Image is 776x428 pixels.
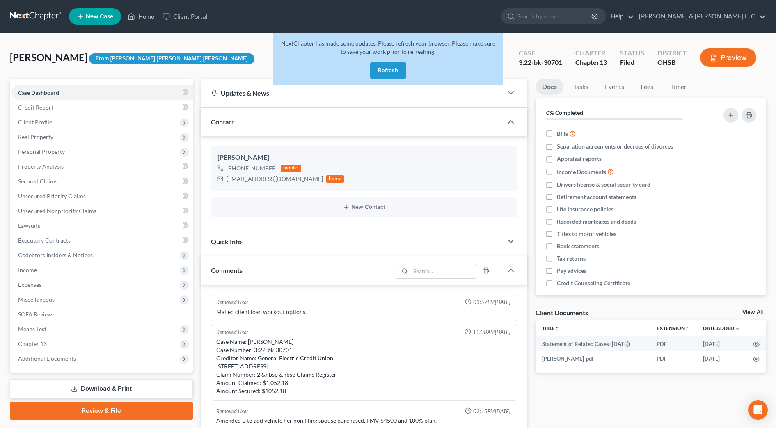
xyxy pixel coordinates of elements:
div: Chapter [575,58,607,67]
span: Bills [557,130,568,138]
span: Unsecured Priority Claims [18,192,86,199]
a: Fees [634,79,660,95]
span: Personal Property [18,148,65,155]
button: Preview [700,48,756,67]
a: Home [124,9,158,24]
span: Real Property [18,133,53,140]
a: [PERSON_NAME] & [PERSON_NAME] LLC [635,9,766,24]
span: Chapter 13 [18,340,47,347]
a: Unsecured Nonpriority Claims [11,204,193,218]
div: Chapter [575,48,607,58]
td: PDF [650,351,696,366]
span: Bank statements [557,242,599,250]
strong: 0% Completed [546,109,583,116]
button: Refresh [370,62,406,79]
span: Means Test [18,325,46,332]
div: Removed User [216,328,248,336]
a: Property Analysis [11,159,193,174]
div: Updates & News [211,89,493,97]
a: Lawsuits [11,218,193,233]
span: Drivers license & social security card [557,181,650,189]
span: 03:57PM[DATE] [473,298,510,306]
a: View All [742,309,763,315]
span: Additional Documents [18,355,76,362]
div: Removed User [216,407,248,415]
a: Client Portal [158,9,212,24]
span: Pay advices [557,267,586,275]
span: [PERSON_NAME] [10,51,87,63]
i: expand_more [735,326,740,331]
span: 13 [600,58,607,66]
i: unfold_more [685,326,690,331]
button: New Contact [217,204,511,211]
a: Docs [536,79,563,95]
span: Appraisal reports [557,155,602,163]
span: Income Documents [557,168,606,176]
a: Credit Report [11,100,193,115]
div: Removed User [216,298,248,306]
a: Case Dashboard [11,85,193,100]
span: Property Analysis [18,163,64,170]
span: New Case [86,14,113,20]
a: Download & Print [10,379,193,398]
div: home [326,175,344,183]
a: Unsecured Priority Claims [11,189,193,204]
a: Tasks [567,79,595,95]
input: Search... [410,264,476,278]
a: Extensionunfold_more [657,325,690,331]
span: Contact [211,118,234,126]
div: [PHONE_NUMBER] [227,164,277,172]
span: Recorded mortgages and deeds [557,217,636,226]
span: Executory Contracts [18,237,71,244]
span: Miscellaneous [18,296,55,303]
td: PDF [650,336,696,351]
td: [DATE] [696,336,746,351]
div: OHSB [657,58,687,67]
span: Retirement account statements [557,193,636,201]
span: Titles to motor vehicles [557,230,616,238]
div: 3:22-bk-30701 [519,58,562,67]
div: Case Name: [PERSON_NAME] Case Number: 3:22-bk-30701 Creditor Name: General Electric Credit Union ... [216,338,512,395]
div: Status [620,48,644,58]
span: Credit Report [18,104,53,111]
span: Unsecured Nonpriority Claims [18,207,96,214]
span: Client Profile [18,119,52,126]
span: Comments [211,266,243,274]
span: Expenses [18,281,41,288]
span: Tax returns [557,254,586,263]
input: Search by name... [517,9,593,24]
span: Income [18,266,37,273]
span: Lawsuits [18,222,40,229]
div: Amended B to add vehicle her non filing spouse purchased. FMV $4500 and 100% plan. [216,417,512,425]
i: unfold_more [555,326,560,331]
div: Client Documents [536,308,588,317]
a: SOFA Review [11,307,193,322]
span: SOFA Review [18,311,52,318]
td: Statement of Related Cases ([DATE]) [536,336,650,351]
div: From [PERSON_NAME] [PERSON_NAME] [PERSON_NAME] [89,53,254,64]
a: Events [598,79,631,95]
span: Codebtors Insiders & Notices [18,252,93,259]
a: Help [607,9,634,24]
a: Date Added expand_more [703,325,740,331]
span: Life insurance policies [557,205,613,213]
a: Timer [664,79,693,95]
a: Titleunfold_more [542,325,560,331]
span: 11:08AM[DATE] [473,328,510,336]
div: Case [519,48,562,58]
div: mobile [281,165,301,172]
td: [PERSON_NAME]-pdf [536,351,650,366]
span: Separation agreements or decrees of divorces [557,142,673,151]
span: Secured Claims [18,178,57,185]
span: 02:15PM[DATE] [473,407,510,415]
span: Credit Counseling Certificate [557,279,630,287]
div: District [657,48,687,58]
a: Review & File [10,402,193,420]
div: Filed [620,58,644,67]
div: [PERSON_NAME] [217,153,511,163]
div: Mailed client loan workout options. [216,308,512,316]
span: Quick Info [211,238,242,245]
a: Secured Claims [11,174,193,189]
a: Executory Contracts [11,233,193,248]
div: Open Intercom Messenger [748,400,768,420]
